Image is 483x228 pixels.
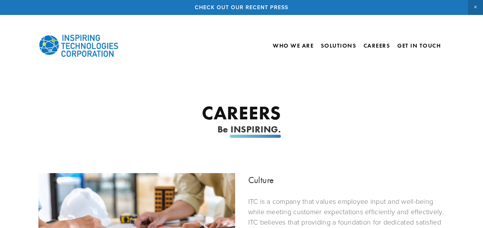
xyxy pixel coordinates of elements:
a: Get In Touch [397,39,441,52]
strong: INSPIRING. [231,124,281,135]
img: Inspiring Technologies Corp – A Building Technologies Company [38,28,119,63]
h1: CAREERS [108,103,375,122]
a: Solutions [321,42,357,49]
strong: Be [217,124,228,135]
a: Careers [363,39,390,52]
a: Who We Are [273,39,314,52]
h3: Culture [248,173,445,187]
